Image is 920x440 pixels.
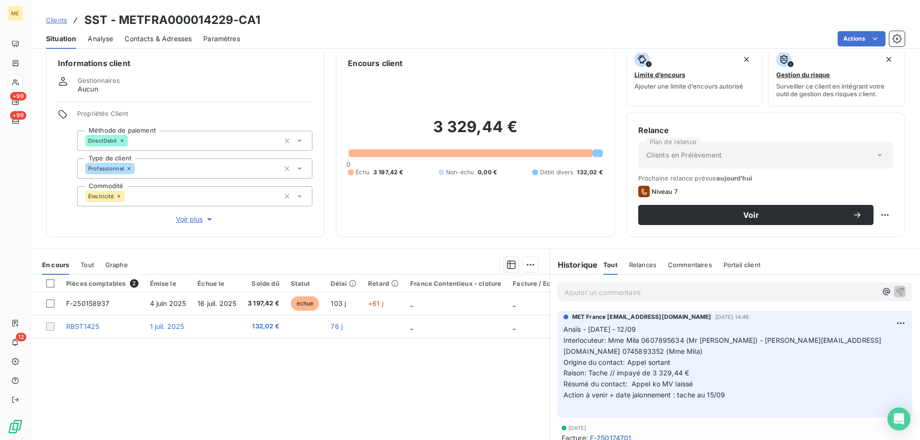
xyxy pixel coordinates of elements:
[78,77,120,84] span: Gestionnaires
[638,205,874,225] button: Voir
[203,34,240,44] span: Paramètres
[150,299,186,307] span: 4 juin 2025
[563,358,671,366] span: Origine du contact: Appel sortant
[8,6,23,21] div: ME
[248,322,279,331] span: 132,02 €
[348,117,602,146] h2: 3 329,44 €
[150,280,186,287] div: Émise le
[125,192,132,201] input: Ajouter une valeur
[513,299,516,307] span: _
[66,299,110,307] span: F-250158937
[563,325,636,333] span: Anaïs - [DATE] - 12/09
[88,193,114,199] span: Électricité
[66,322,99,330] span: RBST1425
[634,82,743,90] span: Ajouter une limite d’encours autorisé
[77,214,312,225] button: Voir plus
[46,15,67,25] a: Clients
[634,71,685,79] span: Limite d’encours
[46,34,76,44] span: Situation
[88,138,117,144] span: DirectDebit
[77,110,312,123] span: Propriétés Client
[10,111,26,120] span: +99
[478,168,497,177] span: 0,00 €
[125,34,192,44] span: Contacts & Adresses
[46,16,67,24] span: Clients
[66,279,138,288] div: Pièces comptables
[572,313,712,321] span: MET France [EMAIL_ADDRESS][DOMAIN_NAME]
[130,279,138,288] span: 2
[291,296,320,311] span: échue
[646,150,722,160] span: Clients en Prélèvement
[84,11,260,29] h3: SST - METFRA000014229-CA1
[331,299,346,307] span: 103 j
[176,214,214,224] span: Voir plus
[513,322,516,330] span: _
[150,322,184,330] span: 1 juil. 2025
[568,425,586,431] span: [DATE]
[356,168,369,177] span: Échu
[563,336,882,355] span: Interlocuteur: Mme Mila 0607895634 (Mr [PERSON_NAME]) - [PERSON_NAME][EMAIL_ADDRESS][DOMAIN_NAME]...
[724,261,760,269] span: Portail client
[563,380,693,388] span: Résumé du contact: Appel ko MV laissé
[80,261,94,269] span: Tout
[652,188,678,195] span: Niveau 7
[368,299,383,307] span: +61 j
[540,168,574,177] span: Débit divers
[838,31,885,46] button: Actions
[373,168,403,177] span: 3 197,42 €
[331,280,356,287] div: Délai
[105,261,128,269] span: Graphe
[346,160,350,168] span: 0
[638,124,893,136] h6: Relance
[135,164,142,173] input: Ajouter une valeur
[715,314,749,320] span: [DATE] 14:46
[668,261,712,269] span: Commentaires
[348,57,402,69] h6: Encours client
[550,259,598,271] h6: Historique
[16,333,26,341] span: 12
[563,369,690,377] span: Raison: Tache // impayé de 3 329,44 €
[8,419,23,434] img: Logo LeanPay
[776,82,897,98] span: Surveiller ce client en intégrant votre outil de gestion des risques client.
[626,45,763,107] button: Limite d’encoursAjouter une limite d’encours autorisé
[78,84,98,94] span: Aucun
[776,71,830,79] span: Gestion du risque
[716,174,752,182] span: aujourd’hui
[629,261,656,269] span: Relances
[331,322,343,330] span: 76 j
[410,299,413,307] span: _
[410,280,501,287] div: France Contentieux - cloture
[603,261,618,269] span: Tout
[128,136,136,145] input: Ajouter une valeur
[887,407,910,430] div: Open Intercom Messenger
[650,211,852,219] span: Voir
[88,166,124,171] span: Professionnel
[291,280,320,287] div: Statut
[42,261,69,269] span: En cours
[368,280,399,287] div: Retard
[10,92,26,101] span: +99
[638,174,893,182] span: Prochaine relance prévue
[197,299,236,307] span: 16 juil. 2025
[513,280,578,287] div: Facture / Echéancier
[248,280,279,287] div: Solde dû
[197,280,236,287] div: Échue le
[768,45,905,107] button: Gestion du risqueSurveiller ce client en intégrant votre outil de gestion des risques client.
[88,34,113,44] span: Analyse
[248,299,279,308] span: 3 197,42 €
[563,391,725,399] span: Action à venir + date jalonnement : tache au 15/09
[410,322,413,330] span: _
[577,168,602,177] span: 132,02 €
[58,57,312,69] h6: Informations client
[446,168,474,177] span: Non-échu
